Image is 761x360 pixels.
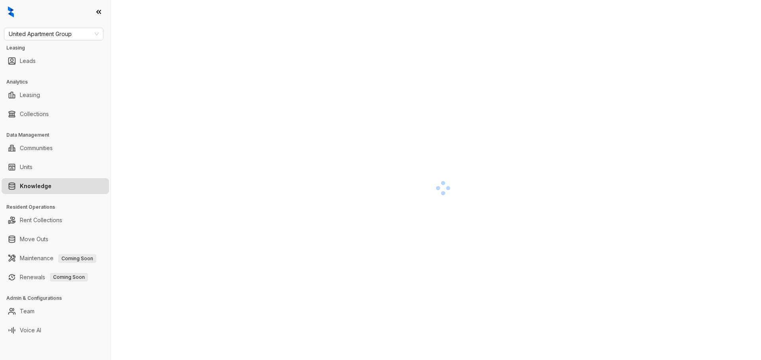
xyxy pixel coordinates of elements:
h3: Analytics [6,78,111,86]
a: RenewalsComing Soon [20,269,88,285]
a: Units [20,159,33,175]
li: Rent Collections [2,212,109,228]
a: Team [20,303,34,319]
a: Move Outs [20,231,48,247]
h3: Leasing [6,44,111,51]
li: Leasing [2,87,109,103]
span: United Apartment Group [9,28,99,40]
li: Communities [2,140,109,156]
a: Rent Collections [20,212,62,228]
li: Maintenance [2,250,109,266]
h3: Admin & Configurations [6,295,111,302]
h3: Data Management [6,131,111,139]
li: Leads [2,53,109,69]
li: Collections [2,106,109,122]
a: Voice AI [20,322,41,338]
li: Renewals [2,269,109,285]
a: Communities [20,140,53,156]
li: Voice AI [2,322,109,338]
li: Units [2,159,109,175]
h3: Resident Operations [6,204,111,211]
span: Coming Soon [50,273,88,282]
li: Knowledge [2,178,109,194]
a: Leads [20,53,36,69]
li: Move Outs [2,231,109,247]
li: Team [2,303,109,319]
a: Leasing [20,87,40,103]
a: Knowledge [20,178,52,194]
a: Collections [20,106,49,122]
span: Coming Soon [58,254,96,263]
img: logo [8,6,14,17]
